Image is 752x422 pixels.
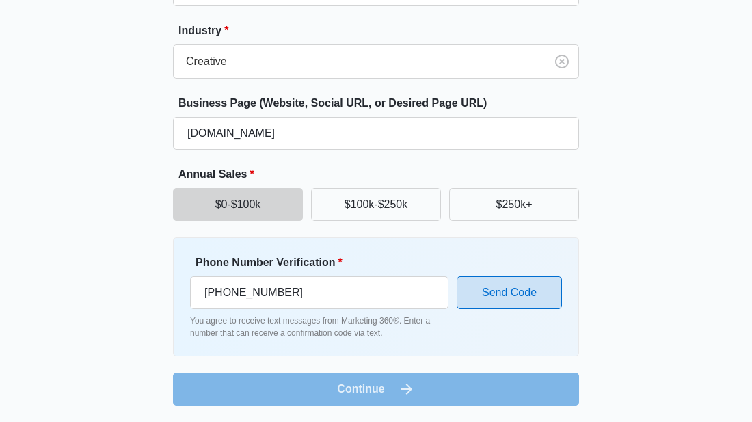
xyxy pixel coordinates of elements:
button: Clear [551,51,573,72]
label: Phone Number Verification [196,254,454,271]
button: Send Code [457,276,562,309]
input: e.g. janesplumbing.com [173,117,579,150]
label: Annual Sales [178,166,585,183]
input: Ex. +1-555-555-5555 [190,276,448,309]
button: $100k-$250k [311,188,441,221]
label: Business Page (Website, Social URL, or Desired Page URL) [178,95,585,111]
p: You agree to receive text messages from Marketing 360®. Enter a number that can receive a confirm... [190,315,448,339]
button: $0-$100k [173,188,303,221]
label: Industry [178,23,585,39]
button: $250k+ [449,188,579,221]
